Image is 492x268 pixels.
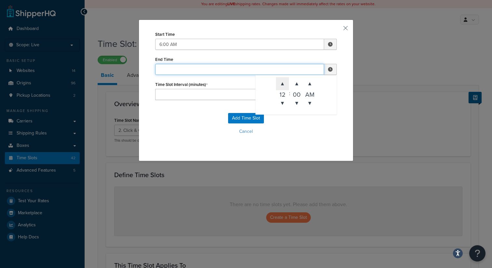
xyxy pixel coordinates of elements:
div: AM [303,90,316,97]
button: Add Time Slot [228,113,264,123]
span: ▼ [276,97,289,110]
span: ▲ [290,77,303,90]
label: Time Slot Interval (minutes) [155,82,208,87]
span: ▲ [303,77,316,90]
div: : [289,77,290,110]
span: ▼ [290,97,303,110]
div: 12 [276,90,289,97]
div: 00 [290,90,303,97]
span: ▲ [276,77,289,90]
label: Start Time [155,32,175,37]
span: ▼ [303,97,316,110]
label: End Time [155,57,173,62]
button: Cancel [155,127,337,136]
